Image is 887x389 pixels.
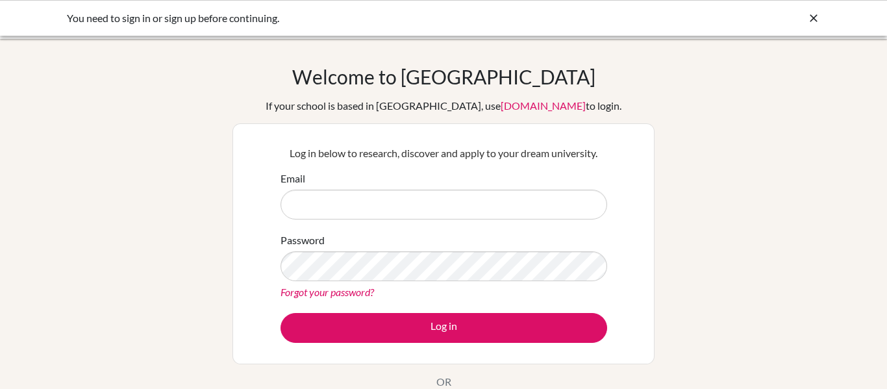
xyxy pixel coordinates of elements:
[281,232,325,248] label: Password
[281,145,607,161] p: Log in below to research, discover and apply to your dream university.
[281,171,305,186] label: Email
[281,286,374,298] a: Forgot your password?
[281,313,607,343] button: Log in
[292,65,595,88] h1: Welcome to [GEOGRAPHIC_DATA]
[67,10,625,26] div: You need to sign in or sign up before continuing.
[266,98,621,114] div: If your school is based in [GEOGRAPHIC_DATA], use to login.
[501,99,586,112] a: [DOMAIN_NAME]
